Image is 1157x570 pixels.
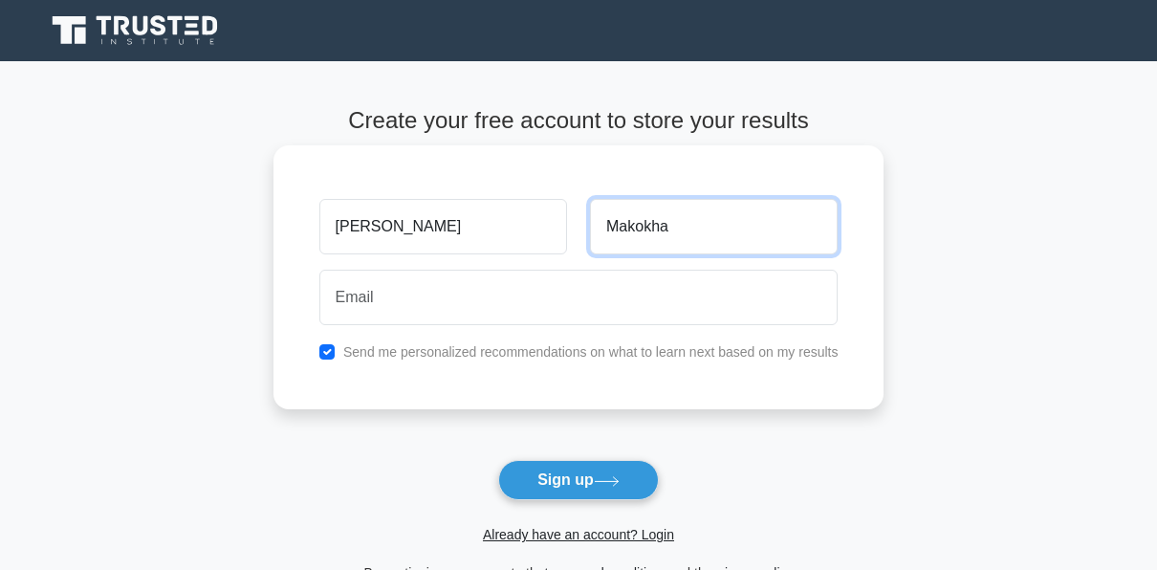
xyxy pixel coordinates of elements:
[498,460,659,500] button: Sign up
[590,199,838,254] input: Last name
[319,199,567,254] input: First name
[273,107,884,135] h4: Create your free account to store your results
[319,270,839,325] input: Email
[483,527,674,542] a: Already have an account? Login
[343,344,839,360] label: Send me personalized recommendations on what to learn next based on my results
